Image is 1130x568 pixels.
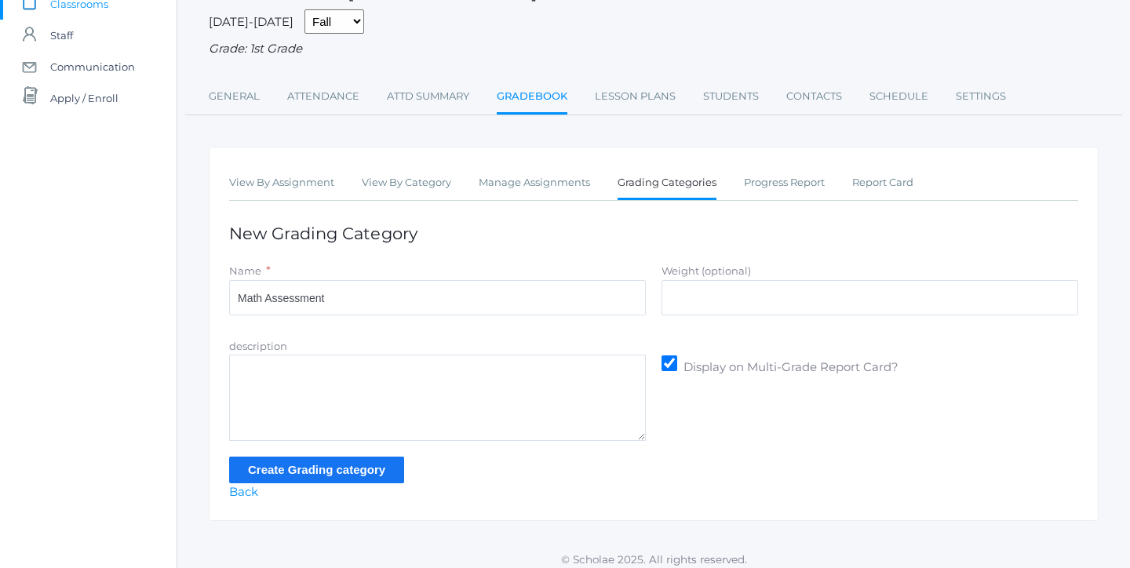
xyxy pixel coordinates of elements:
span: Display on Multi-Grade Report Card? [680,359,900,378]
label: description [229,340,287,352]
span: Apply / Enroll [50,82,118,114]
a: View By Assignment [229,167,334,198]
a: Gradebook [497,81,567,115]
a: Students [703,81,759,112]
a: View By Category [362,167,451,198]
a: Grading Categories [618,167,716,201]
p: © Scholae 2025. All rights reserved. [177,552,1130,567]
a: Lesson Plans [595,81,676,112]
label: Name [229,264,261,277]
h1: New Grading Category [229,224,1078,242]
a: Settings [956,81,1006,112]
a: Progress Report [744,167,825,198]
a: Manage Assignments [479,167,590,198]
a: Contacts [786,81,842,112]
label: Weight (optional) [662,264,751,277]
span: Communication [50,51,135,82]
a: Back [229,484,258,499]
span: Staff [50,20,73,51]
span: [DATE]-[DATE] [209,14,293,29]
a: Attendance [287,81,359,112]
a: General [209,81,260,112]
a: Report Card [852,167,913,198]
input: Display on Multi-Grade Report Card? [662,355,677,371]
div: Grade: 1st Grade [209,40,1099,58]
input: Create Grading category [229,457,404,482]
a: Schedule [869,81,928,112]
a: Attd Summary [387,81,469,112]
